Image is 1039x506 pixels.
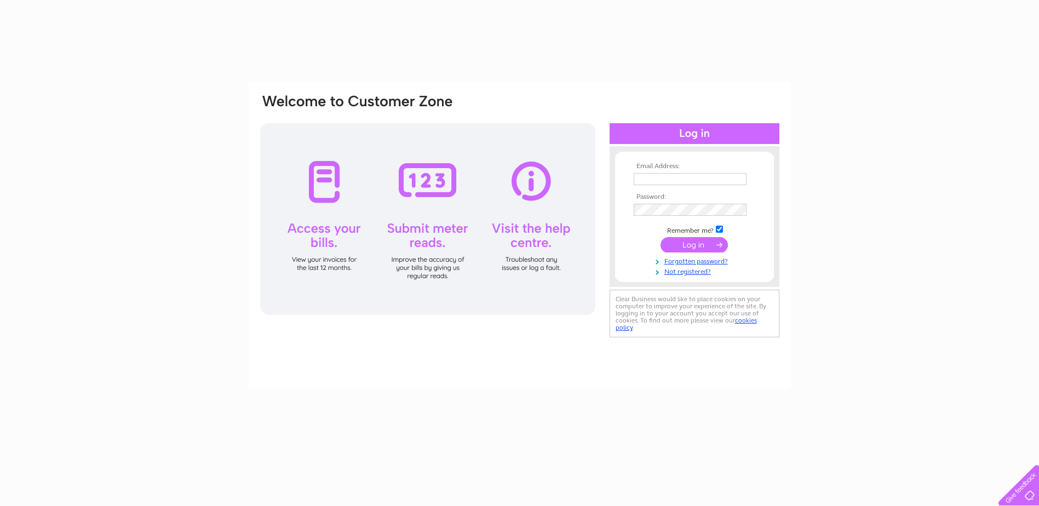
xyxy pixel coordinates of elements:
[631,163,758,170] th: Email Address:
[631,224,758,235] td: Remember me?
[631,193,758,201] th: Password:
[616,317,757,331] a: cookies policy
[661,237,728,252] input: Submit
[610,290,779,337] div: Clear Business would like to place cookies on your computer to improve your experience of the sit...
[634,255,758,266] a: Forgotten password?
[634,266,758,276] a: Not registered?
